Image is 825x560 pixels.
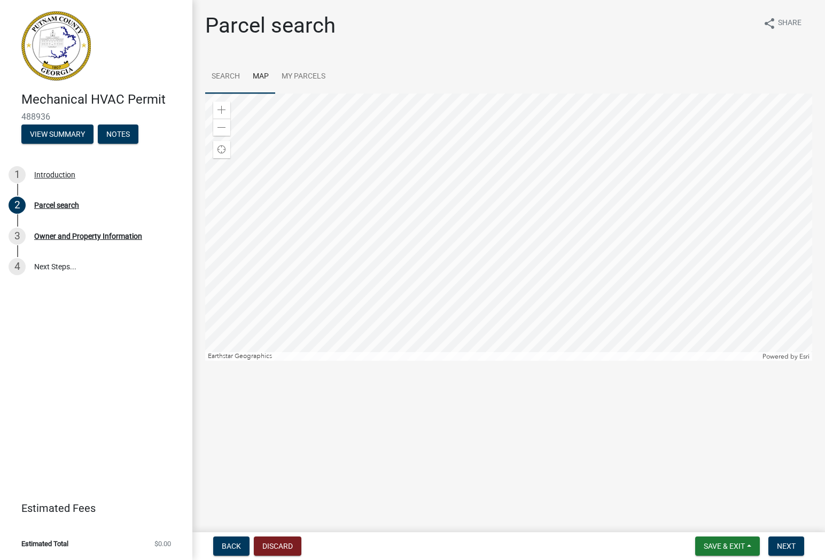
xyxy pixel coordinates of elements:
[21,92,184,107] h4: Mechanical HVAC Permit
[213,102,230,119] div: Zoom in
[21,125,94,144] button: View Summary
[98,130,138,139] wm-modal-confirm: Notes
[213,141,230,158] div: Find my location
[9,258,26,275] div: 4
[34,201,79,209] div: Parcel search
[9,228,26,245] div: 3
[275,60,332,94] a: My Parcels
[760,352,812,361] div: Powered by
[9,497,175,519] a: Estimated Fees
[777,542,796,550] span: Next
[154,540,171,547] span: $0.00
[21,11,91,81] img: Putnam County, Georgia
[213,536,250,556] button: Back
[213,119,230,136] div: Zoom out
[695,536,760,556] button: Save & Exit
[34,171,75,178] div: Introduction
[754,13,810,34] button: shareShare
[98,125,138,144] button: Notes
[9,197,26,214] div: 2
[768,536,804,556] button: Next
[21,540,68,547] span: Estimated Total
[9,166,26,183] div: 1
[21,130,94,139] wm-modal-confirm: Summary
[21,112,171,122] span: 488936
[254,536,301,556] button: Discard
[799,353,810,360] a: Esri
[246,60,275,94] a: Map
[205,13,336,38] h1: Parcel search
[222,542,241,550] span: Back
[205,352,760,361] div: Earthstar Geographics
[704,542,745,550] span: Save & Exit
[205,60,246,94] a: Search
[34,232,142,240] div: Owner and Property Information
[763,17,776,30] i: share
[778,17,801,30] span: Share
